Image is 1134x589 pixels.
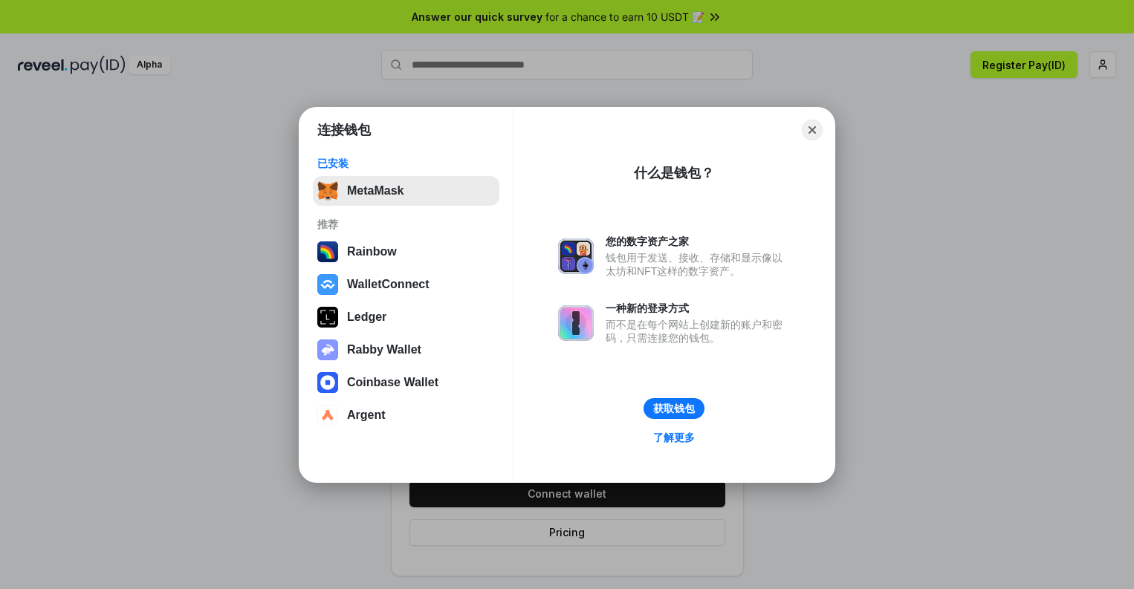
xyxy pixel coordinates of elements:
button: Ledger [313,302,499,332]
div: Rabby Wallet [347,343,421,357]
div: Argent [347,409,386,422]
h1: 连接钱包 [317,121,371,139]
div: MetaMask [347,184,404,198]
div: Rainbow [347,245,397,258]
div: 您的数字资产之家 [606,235,790,248]
div: 推荐 [317,218,495,231]
img: svg+xml,%3Csvg%20xmlns%3D%22http%3A%2F%2Fwww.w3.org%2F2000%2Fsvg%22%20width%3D%2228%22%20height%3... [317,307,338,328]
div: 已安装 [317,157,495,170]
button: Close [802,120,823,140]
div: 什么是钱包？ [634,164,714,182]
img: svg+xml,%3Csvg%20width%3D%2228%22%20height%3D%2228%22%20viewBox%3D%220%200%2028%2028%22%20fill%3D... [317,372,338,393]
button: Argent [313,400,499,430]
div: WalletConnect [347,278,430,291]
img: svg+xml,%3Csvg%20xmlns%3D%22http%3A%2F%2Fwww.w3.org%2F2000%2Fsvg%22%20fill%3D%22none%22%20viewBox... [558,305,594,341]
button: Coinbase Wallet [313,368,499,397]
img: svg+xml,%3Csvg%20width%3D%22120%22%20height%3D%22120%22%20viewBox%3D%220%200%20120%20120%22%20fil... [317,241,338,262]
button: 获取钱包 [644,398,704,419]
img: svg+xml,%3Csvg%20xmlns%3D%22http%3A%2F%2Fwww.w3.org%2F2000%2Fsvg%22%20fill%3D%22none%22%20viewBox... [317,339,338,360]
div: 钱包用于发送、接收、存储和显示像以太坊和NFT这样的数字资产。 [606,251,790,278]
img: svg+xml,%3Csvg%20fill%3D%22none%22%20height%3D%2233%22%20viewBox%3D%220%200%2035%2033%22%20width%... [317,180,338,201]
img: svg+xml,%3Csvg%20width%3D%2228%22%20height%3D%2228%22%20viewBox%3D%220%200%2028%2028%22%20fill%3D... [317,405,338,426]
img: svg+xml,%3Csvg%20width%3D%2228%22%20height%3D%2228%22%20viewBox%3D%220%200%2028%2028%22%20fill%3D... [317,274,338,295]
button: MetaMask [313,176,499,206]
button: WalletConnect [313,270,499,299]
button: Rainbow [313,237,499,267]
div: 而不是在每个网站上创建新的账户和密码，只需连接您的钱包。 [606,318,790,345]
div: 获取钱包 [653,402,695,415]
button: Rabby Wallet [313,335,499,365]
div: 一种新的登录方式 [606,302,790,315]
a: 了解更多 [644,428,704,447]
div: Coinbase Wallet [347,376,438,389]
img: svg+xml,%3Csvg%20xmlns%3D%22http%3A%2F%2Fwww.w3.org%2F2000%2Fsvg%22%20fill%3D%22none%22%20viewBox... [558,238,594,274]
div: Ledger [347,310,386,324]
div: 了解更多 [653,431,695,444]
